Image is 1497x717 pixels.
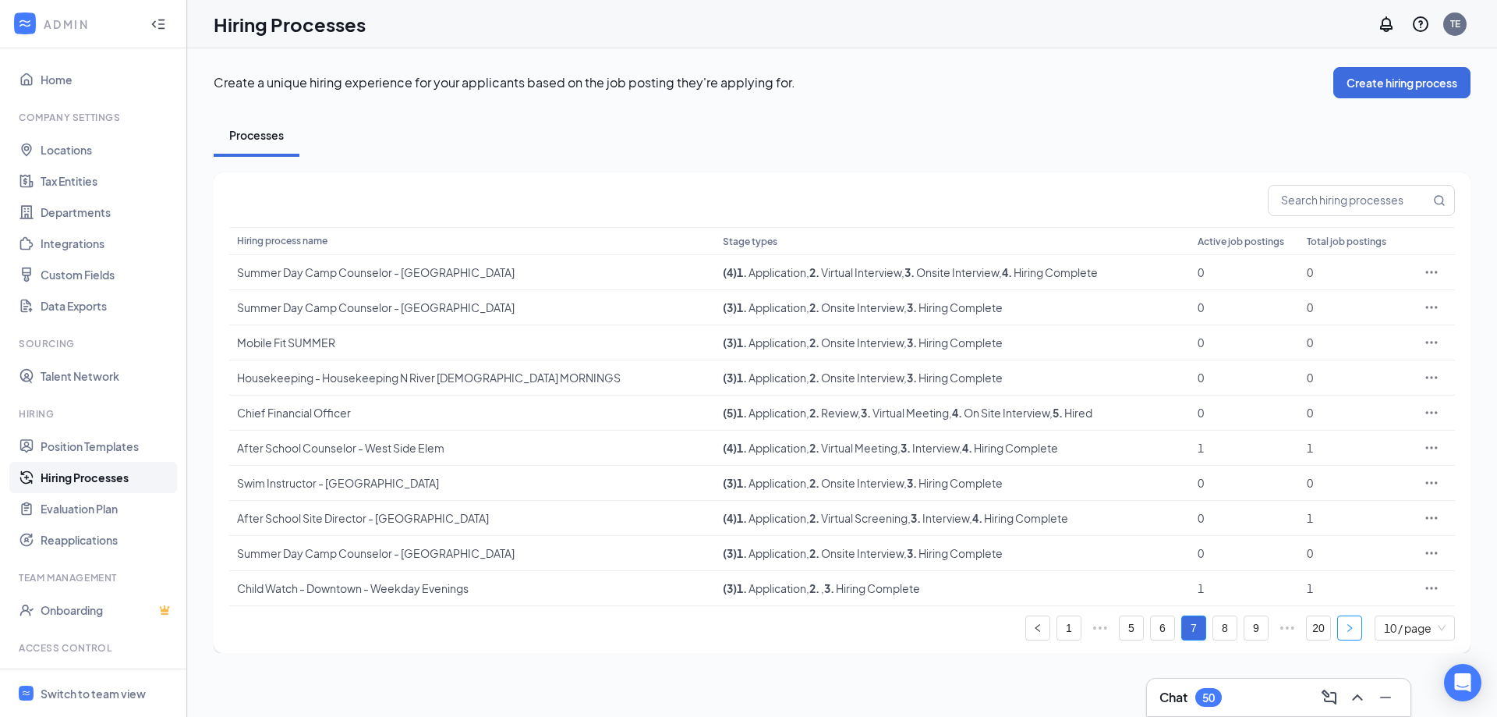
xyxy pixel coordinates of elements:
b: 2 . [809,406,819,420]
span: Application [737,581,806,595]
button: right [1337,616,1362,641]
div: Switch to team view [41,686,146,701]
span: , Interview [908,511,969,525]
span: ( 3 ) [723,335,737,350]
li: 8 [1212,616,1237,641]
span: , Virtual Meeting [806,441,897,455]
div: Company Settings [19,111,171,124]
li: 5 [1119,616,1144,641]
a: Users [41,665,174,696]
div: Open Intercom Messenger [1444,664,1481,701]
b: 3 . [907,546,917,560]
div: 0 [1307,405,1400,421]
div: After School Site Director - [GEOGRAPHIC_DATA] [237,510,707,526]
a: Locations [41,134,174,165]
a: Talent Network [41,360,174,392]
svg: Ellipses [1424,545,1439,561]
svg: WorkstreamLogo [21,688,31,698]
li: 7 [1181,616,1206,641]
div: Summer Day Camp Counselor - [GEOGRAPHIC_DATA] [237,300,707,315]
span: 0 [1198,335,1204,350]
a: 1 [1057,616,1081,640]
b: 2 . [809,300,819,314]
span: , Onsite Interview [901,265,999,279]
div: Child Watch - Downtown - Weekday Evenings [237,580,707,596]
li: Previous Page [1025,616,1050,641]
div: 0 [1307,370,1400,385]
span: 1 [1198,441,1204,455]
b: 2 . [809,581,819,595]
b: 5 . [1053,406,1063,420]
span: 1 [1198,581,1204,595]
li: Previous 5 Pages [1088,616,1113,641]
div: Access control [19,641,171,655]
span: , Onsite Interview [806,371,904,385]
a: OnboardingCrown [41,595,174,626]
a: Data Exports [41,290,174,321]
span: Application [737,265,806,279]
span: Application [737,335,806,350]
b: 3 . [901,441,911,455]
svg: Ellipses [1424,475,1439,491]
span: , Onsite Interview [806,300,904,314]
b: 3 . [907,335,917,350]
span: 0 [1198,265,1204,279]
a: Position Templates [41,431,174,462]
h3: Chat [1159,689,1187,706]
a: Evaluation Plan [41,493,174,524]
svg: Ellipses [1424,405,1439,421]
div: After School Counselor - West Side Elem [237,440,707,456]
button: ChevronUp [1345,685,1370,710]
b: 2 . [809,476,819,490]
li: 6 [1150,616,1175,641]
b: 2 . [809,546,819,560]
span: , Hiring Complete [959,441,1058,455]
svg: Ellipses [1424,335,1439,350]
span: , Hired [1049,406,1092,420]
svg: MagnifyingGlass [1433,194,1446,207]
th: Active job postings [1190,227,1299,255]
b: 3 . [907,300,917,314]
span: right [1345,623,1354,633]
span: , Hiring Complete [999,265,1098,279]
span: ( 3 ) [723,581,737,595]
span: , Onsite Interview [806,546,904,560]
b: 4 . [1002,265,1012,279]
button: left [1025,616,1050,641]
span: ( 3 ) [723,476,737,490]
a: 8 [1213,616,1237,640]
div: Team Management [19,571,171,584]
b: 3 . [824,581,834,595]
div: Chief Financial Officer [237,405,707,421]
b: 2 . [809,265,819,279]
div: TE [1450,17,1460,30]
div: Hiring [19,407,171,421]
div: Processes [229,127,284,143]
span: , [806,581,821,595]
a: Integrations [41,228,174,259]
li: 1 [1056,616,1081,641]
span: 10 / page [1384,616,1446,640]
span: Application [737,406,806,420]
svg: Ellipses [1424,580,1439,596]
b: 1 . [737,406,747,420]
span: Application [737,371,806,385]
li: Next 5 Pages [1275,616,1300,641]
a: Hiring Processes [41,462,174,493]
input: Search hiring processes [1269,186,1430,215]
svg: Ellipses [1424,300,1439,315]
b: 3 . [861,406,871,420]
div: Swim Instructor - [GEOGRAPHIC_DATA] [237,475,707,491]
span: , Hiring Complete [904,335,1003,350]
b: 3 . [911,511,921,525]
b: 4 . [962,441,972,455]
a: Home [41,64,174,95]
span: , Virtual Meeting [858,406,949,420]
b: 3 . [904,265,915,279]
div: 0 [1307,300,1400,315]
a: 9 [1244,616,1268,640]
b: 2 . [809,335,819,350]
svg: WorkstreamLogo [17,16,33,31]
span: , Hiring Complete [904,300,1003,314]
h1: Hiring Processes [214,11,366,37]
